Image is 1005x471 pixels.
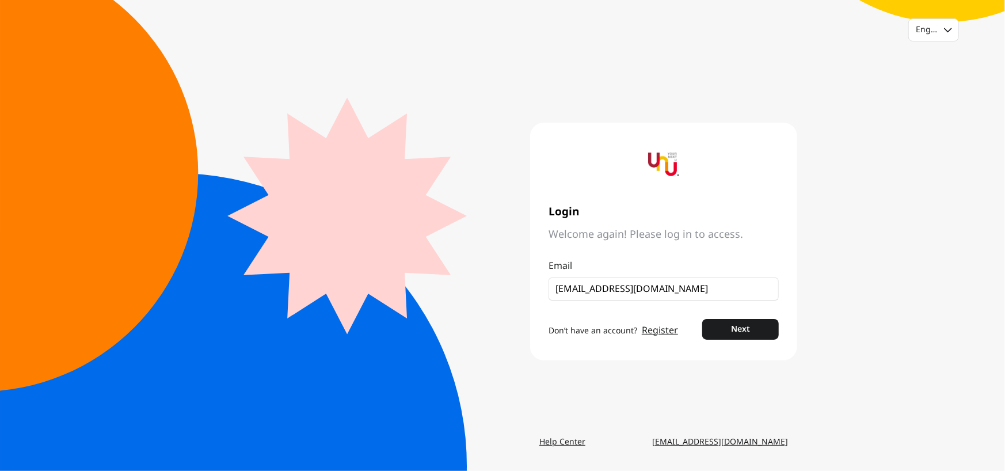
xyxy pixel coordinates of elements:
[549,259,779,273] p: Email
[549,228,779,242] span: Welcome again! Please log in to access.
[549,206,779,219] span: Login
[648,149,679,180] img: yournextu-logo-vertical-compact-v2.png
[549,325,637,337] span: Don’t have an account?
[916,24,937,36] div: English
[642,324,678,337] a: Register
[555,282,763,296] input: Email
[643,432,797,453] a: [EMAIL_ADDRESS][DOMAIN_NAME]
[702,319,779,340] button: Next
[530,432,595,453] a: Help Center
